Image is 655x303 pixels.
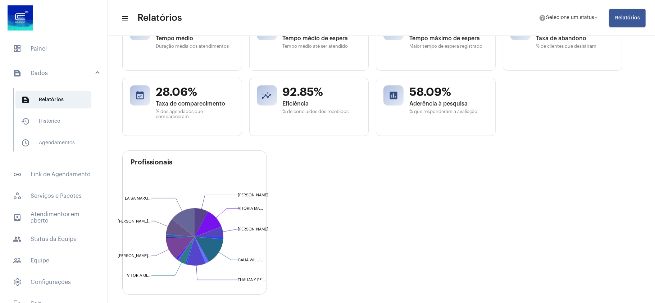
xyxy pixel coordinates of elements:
[13,235,22,243] mat-icon: sidenav icon
[121,14,128,23] mat-icon: sidenav icon
[13,69,96,78] mat-panel-title: Dados
[7,252,100,269] span: Equipe
[409,44,488,49] span: Maior tempo de espera registrado
[118,219,151,223] text: [PERSON_NAME]...
[131,159,267,191] h3: Profissionais
[609,9,646,27] button: Relatórios
[6,4,35,32] img: d4669ae0-8c07-2337-4f67-34b0df7f5ae4.jpeg
[127,274,151,278] text: VITORIA GL...
[409,101,488,107] span: Aderência à pesquisa
[536,44,615,49] span: % de clientes que desistiram
[409,85,488,99] span: 58.09%
[125,196,151,200] text: LAISA MARQ...
[137,12,182,24] span: Relatórios
[13,278,22,286] span: sidenav icon
[409,35,488,42] span: Tempo máximo de espera
[21,117,30,126] mat-icon: sidenav icon
[238,278,265,282] text: THAUANY PE...
[388,90,399,101] mat-icon: poll
[238,193,272,197] text: [PERSON_NAME]...
[13,213,22,222] mat-icon: sidenav icon
[21,139,30,147] mat-icon: sidenav icon
[156,44,235,49] span: Duração média dos atendimentos
[238,227,272,231] text: [PERSON_NAME]...
[238,257,263,262] text: CAUÃ WILLI...
[13,45,22,53] span: sidenav icon
[283,109,361,114] span: % de concluídos dos recebidos
[615,15,640,20] span: Relatórios
[7,187,100,205] span: Serviços e Pacotes
[156,109,235,119] span: % dos agendados que compareceram
[15,113,91,130] span: Histórico
[283,35,361,42] span: Tempo médio de espera
[4,85,108,162] div: sidenav iconDados
[535,11,604,25] button: Selecione um status
[21,95,30,104] mat-icon: sidenav icon
[15,134,91,151] span: Agendamentos
[7,230,100,248] span: Status da Equipe
[4,62,108,85] mat-expansion-panel-header: sidenav iconDados
[238,206,263,210] text: VITÓRIA MA...
[13,69,22,78] mat-icon: sidenav icon
[283,101,361,107] span: Eficiência
[593,15,599,21] mat-icon: arrow_drop_down
[156,101,235,107] span: Taxa de comparecimento
[7,166,100,183] span: Link de Agendamento
[546,15,594,20] span: Selecione um status
[283,85,361,99] span: 92.85%
[15,91,91,108] span: Relatórios
[7,209,100,226] span: Atendimentos em aberto
[13,256,22,265] mat-icon: sidenav icon
[7,274,100,291] span: Configurações
[7,40,100,57] span: Painel
[156,85,235,99] span: 28.06%
[156,35,235,42] span: Tempo médio
[262,90,272,101] mat-icon: insights
[135,90,145,101] mat-icon: event_available
[539,14,546,22] mat-icon: help
[13,170,22,179] mat-icon: sidenav icon
[283,44,361,49] span: Tempo médio até ser atendido
[118,254,151,258] text: [PERSON_NAME]...
[536,35,615,42] span: Taxa de abandono
[13,192,22,200] span: sidenav icon
[409,109,488,114] span: % que responderam a avaliação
